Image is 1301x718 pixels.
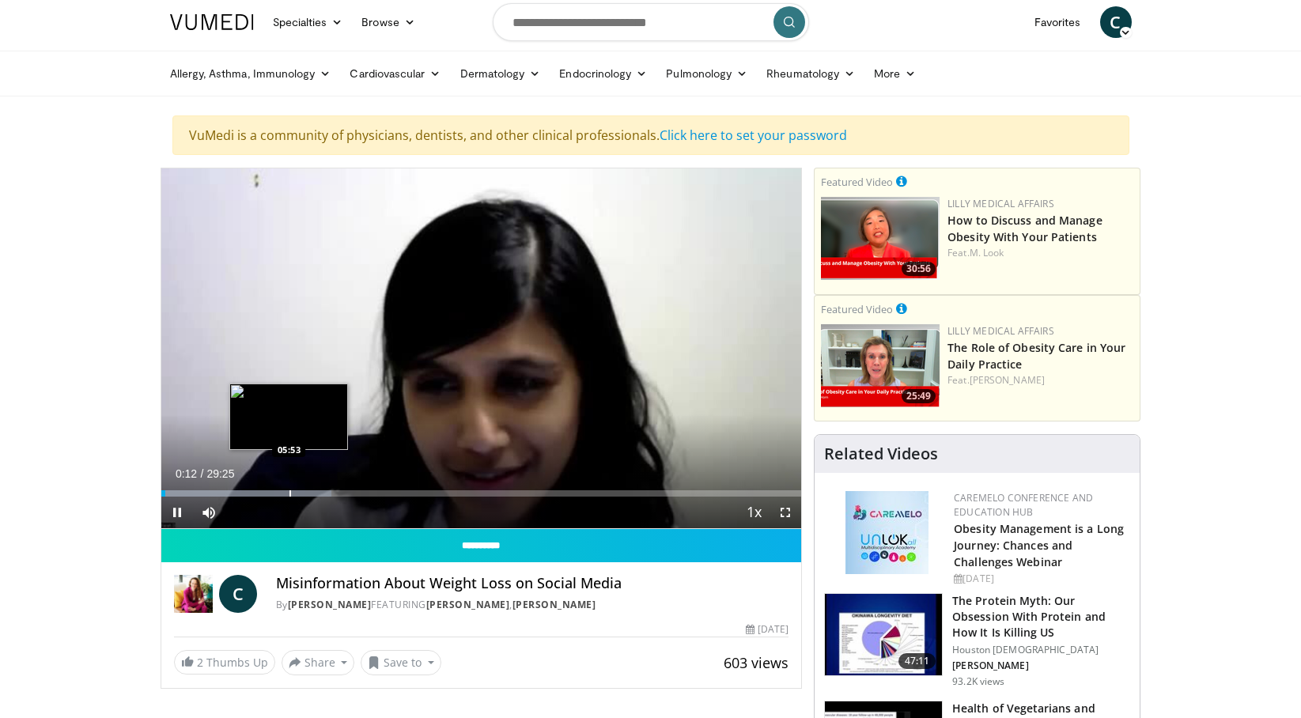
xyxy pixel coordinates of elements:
[550,58,656,89] a: Endocrinology
[952,644,1130,656] p: Houston [DEMOGRAPHIC_DATA]
[276,575,789,592] h4: Misinformation About Weight Loss on Social Media
[174,575,213,613] img: Dr. Carolynn Francavilla
[161,490,802,497] div: Progress Bar
[947,246,1133,260] div: Feat.
[451,58,550,89] a: Dermatology
[954,491,1093,519] a: CaReMeLO Conference and Education Hub
[161,58,341,89] a: Allergy, Asthma, Immunology
[176,467,197,480] span: 0:12
[952,675,1004,688] p: 93.2K views
[821,175,893,189] small: Featured Video
[1100,6,1132,38] a: C
[263,6,353,38] a: Specialties
[970,246,1004,259] a: M. Look
[770,497,801,528] button: Fullscreen
[161,168,802,529] video-js: Video Player
[170,14,254,30] img: VuMedi Logo
[361,650,441,675] button: Save to
[952,659,1130,672] p: [PERSON_NAME]
[738,497,770,528] button: Playback Rate
[193,497,225,528] button: Mute
[1025,6,1091,38] a: Favorites
[821,197,940,280] a: 30:56
[656,58,757,89] a: Pulmonology
[970,373,1045,387] a: [PERSON_NAME]
[219,575,257,613] a: C
[161,497,193,528] button: Pause
[898,653,936,669] span: 47:11
[947,213,1102,244] a: How to Discuss and Manage Obesity With Your Patients
[947,373,1133,387] div: Feat.
[276,598,789,612] div: By FEATURING ,
[821,324,940,407] a: 25:49
[821,302,893,316] small: Featured Video
[660,127,847,144] a: Click here to set your password
[746,622,789,637] div: [DATE]
[947,197,1054,210] a: Lilly Medical Affairs
[825,594,942,676] img: b7b8b05e-5021-418b-a89a-60a270e7cf82.150x105_q85_crop-smart_upscale.jpg
[902,389,936,403] span: 25:49
[426,598,510,611] a: [PERSON_NAME]
[724,653,789,672] span: 603 views
[352,6,425,38] a: Browse
[821,197,940,280] img: c98a6a29-1ea0-4bd5-8cf5-4d1e188984a7.png.150x105_q85_crop-smart_upscale.png
[288,598,372,611] a: [PERSON_NAME]
[757,58,864,89] a: Rheumatology
[952,593,1130,641] h3: The Protein Myth: Our Obsession With Protein and How It Is Killing US
[197,655,203,670] span: 2
[845,491,928,574] img: 45df64a9-a6de-482c-8a90-ada250f7980c.png.150x105_q85_autocrop_double_scale_upscale_version-0.2.jpg
[824,444,938,463] h4: Related Videos
[947,340,1125,372] a: The Role of Obesity Care in Your Daily Practice
[512,598,596,611] a: [PERSON_NAME]
[954,521,1124,569] a: Obesity Management is a Long Journey: Chances and Challenges Webinar
[947,324,1054,338] a: Lilly Medical Affairs
[174,650,275,675] a: 2 Thumbs Up
[902,262,936,276] span: 30:56
[201,467,204,480] span: /
[824,593,1130,688] a: 47:11 The Protein Myth: Our Obsession With Protein and How It Is Killing US Houston [DEMOGRAPHIC_...
[206,467,234,480] span: 29:25
[864,58,925,89] a: More
[954,572,1127,586] div: [DATE]
[282,650,355,675] button: Share
[821,324,940,407] img: e1208b6b-349f-4914-9dd7-f97803bdbf1d.png.150x105_q85_crop-smart_upscale.png
[493,3,809,41] input: Search topics, interventions
[340,58,450,89] a: Cardiovascular
[172,115,1129,155] div: VuMedi is a community of physicians, dentists, and other clinical professionals.
[229,384,348,450] img: image.jpeg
